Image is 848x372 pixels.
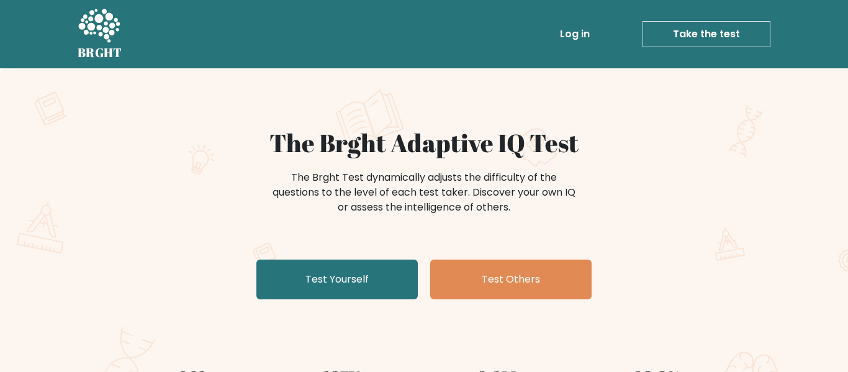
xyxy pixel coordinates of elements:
[78,45,122,60] h5: BRGHT
[430,260,592,299] a: Test Others
[121,128,727,158] h1: The Brght Adaptive IQ Test
[78,5,122,63] a: BRGHT
[643,21,770,47] a: Take the test
[256,260,418,299] a: Test Yourself
[269,170,579,215] div: The Brght Test dynamically adjusts the difficulty of the questions to the level of each test take...
[555,22,595,47] a: Log in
